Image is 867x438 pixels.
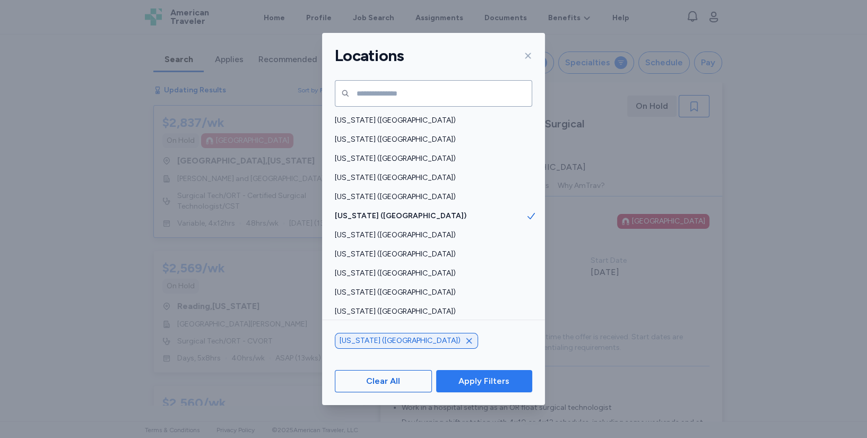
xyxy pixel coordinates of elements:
span: [US_STATE] ([GEOGRAPHIC_DATA]) [335,287,526,298]
span: [US_STATE] ([GEOGRAPHIC_DATA]) [340,336,461,346]
span: [US_STATE] ([GEOGRAPHIC_DATA]) [335,173,526,183]
span: Apply Filters [458,375,509,388]
h1: Locations [335,46,404,66]
span: [US_STATE] ([GEOGRAPHIC_DATA]) [335,134,526,145]
span: [US_STATE] ([GEOGRAPHIC_DATA]) [335,153,526,164]
span: [US_STATE] ([GEOGRAPHIC_DATA]) [335,268,526,279]
span: [US_STATE] ([GEOGRAPHIC_DATA]) [335,115,526,126]
span: [US_STATE] ([GEOGRAPHIC_DATA]) [335,230,526,241]
button: Clear All [335,370,432,392]
span: [US_STATE] ([GEOGRAPHIC_DATA]) [335,249,526,260]
span: [US_STATE] ([GEOGRAPHIC_DATA]) [335,211,526,221]
span: Clear All [366,375,400,388]
span: [US_STATE] ([GEOGRAPHIC_DATA]) [335,306,526,317]
button: Apply Filters [436,370,532,392]
span: [US_STATE] ([GEOGRAPHIC_DATA]) [335,192,526,202]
